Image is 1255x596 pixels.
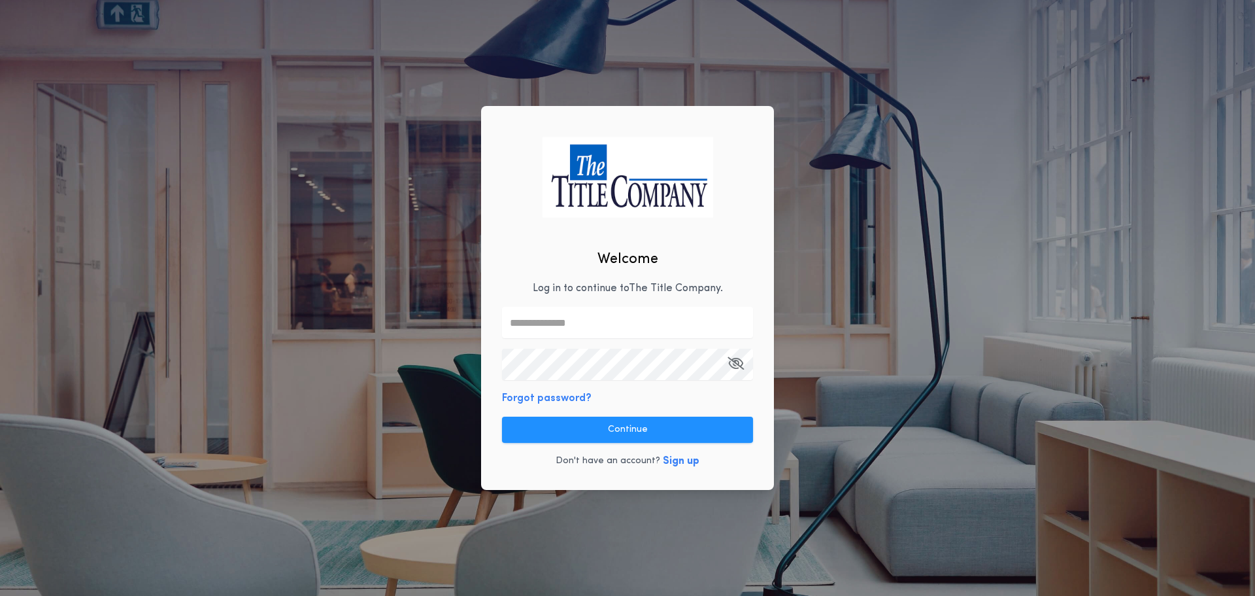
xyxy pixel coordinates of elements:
[556,455,660,468] p: Don't have an account?
[502,417,753,443] button: Continue
[502,391,592,406] button: Forgot password?
[542,137,713,217] img: logo
[533,281,723,296] p: Log in to continue to The Title Company .
[597,249,658,270] h2: Welcome
[663,453,699,469] button: Sign up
